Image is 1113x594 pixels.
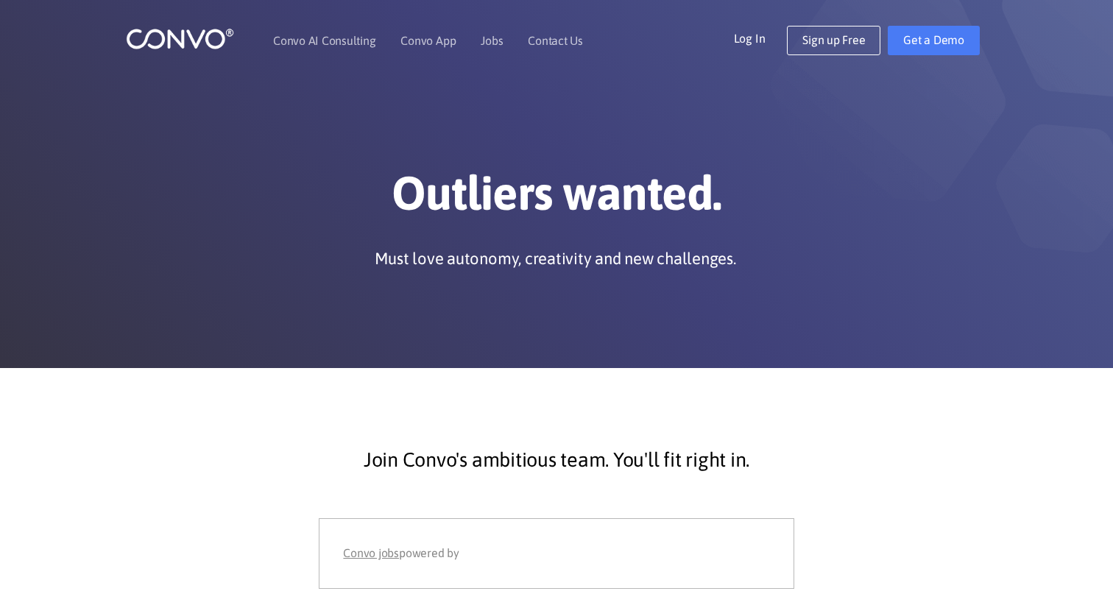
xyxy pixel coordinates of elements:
[400,35,456,46] a: Convo App
[528,35,583,46] a: Contact Us
[888,26,980,55] a: Get a Demo
[126,27,234,50] img: logo_1.png
[343,542,399,565] a: Convo jobs
[481,35,503,46] a: Jobs
[159,442,954,478] p: Join Convo's ambitious team. You'll fit right in.
[273,35,375,46] a: Convo AI Consulting
[343,542,769,565] div: powered by
[148,165,965,233] h1: Outliers wanted.
[375,247,736,269] p: Must love autonomy, creativity and new challenges.
[734,26,788,49] a: Log In
[787,26,880,55] a: Sign up Free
